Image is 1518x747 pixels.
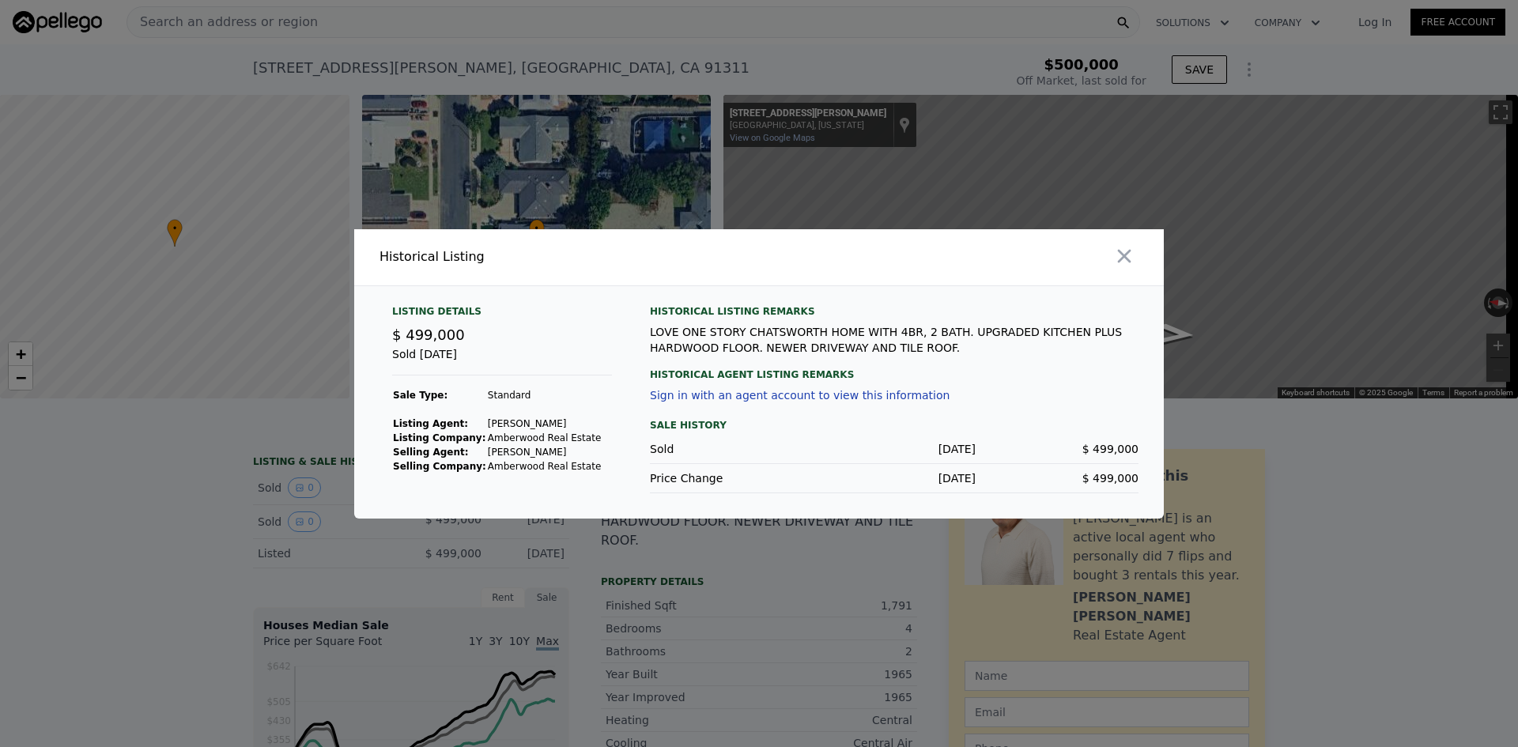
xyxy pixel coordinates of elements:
[487,388,602,402] td: Standard
[392,326,465,343] span: $ 499,000
[393,390,447,401] strong: Sale Type:
[487,459,602,473] td: Amberwood Real Estate
[393,461,486,472] strong: Selling Company:
[650,470,813,486] div: Price Change
[813,470,976,486] div: [DATE]
[1082,443,1138,455] span: $ 499,000
[650,305,1138,318] div: Historical Listing remarks
[1082,472,1138,485] span: $ 499,000
[650,324,1138,356] div: LOVE ONE STORY CHATSWORTH HOME WITH 4BR, 2 BATH. UPGRADED KITCHEN PLUS HARDWOOD FLOOR. NEWER DRIV...
[487,431,602,445] td: Amberwood Real Estate
[650,356,1138,381] div: Historical Agent Listing Remarks
[379,247,753,266] div: Historical Listing
[393,418,468,429] strong: Listing Agent:
[813,441,976,457] div: [DATE]
[392,346,612,375] div: Sold [DATE]
[393,432,485,443] strong: Listing Company:
[393,447,469,458] strong: Selling Agent:
[650,441,813,457] div: Sold
[650,389,950,402] button: Sign in with an agent account to view this information
[487,445,602,459] td: [PERSON_NAME]
[392,305,612,324] div: Listing Details
[650,416,1138,435] div: Sale History
[487,417,602,431] td: [PERSON_NAME]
